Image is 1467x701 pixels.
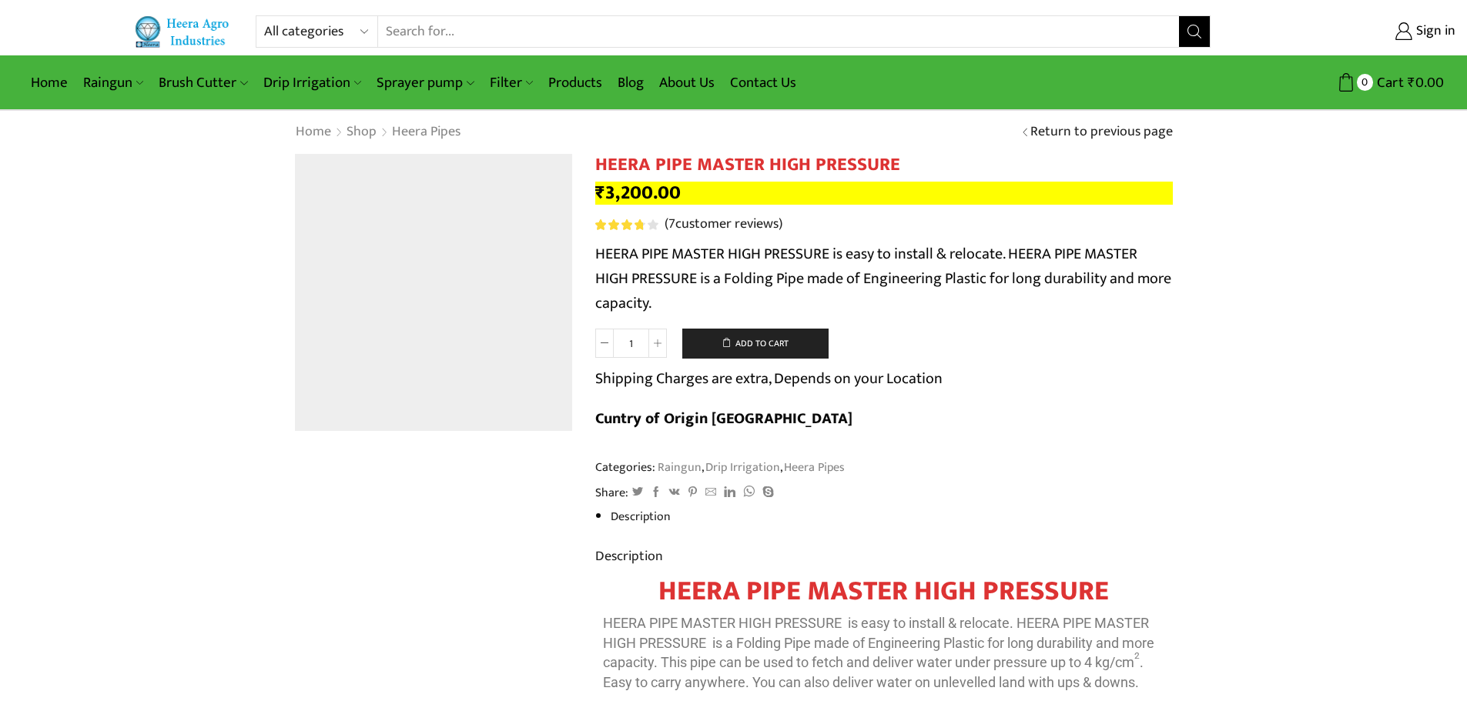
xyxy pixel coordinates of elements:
p: Shipping Charges are extra, Depends on your Location [595,366,943,391]
sup: 2 [1134,650,1140,661]
span: HEERA PIPE MASTER HIGH PRESSURE [658,568,1109,614]
p: HEERA PIPE MASTER HIGH PRESSURE is easy to install & relocate. HEERA PIPE MASTER HIGH PRESSURE is... [595,242,1173,315]
span: ₹ [1408,71,1415,95]
span: Cart [1373,72,1404,93]
button: Search button [1179,16,1210,47]
a: Raingun [75,65,151,101]
input: Product quantity [614,329,648,358]
b: Cuntry of Origin [GEOGRAPHIC_DATA] [595,406,852,432]
a: Return to previous page [1030,122,1173,142]
span: 0 [1357,74,1373,90]
a: Sprayer pump [369,65,481,101]
a: Blog [610,65,651,101]
a: 0 Cart ₹0.00 [1226,68,1444,97]
a: (7customer reviews) [665,215,782,235]
p: HEERA PIPE MASTER HIGH PRESSURE is easy to install & relocate. HEERA PIPE MASTER HIGH PRESSURE is... [603,613,1165,693]
a: Shop [346,122,377,142]
input: Search for... [378,16,1180,47]
a: Contact Us [722,65,804,101]
a: Heera Pipes [391,122,461,142]
a: Drip Irrigation [256,65,369,101]
div: Rated 3.86 out of 5 [595,219,658,230]
a: Brush Cutter [151,65,255,101]
span: Share: [595,484,628,502]
span: Sign in [1412,22,1455,42]
a: Description [611,506,671,526]
nav: Breadcrumb [295,122,461,142]
bdi: 3,200.00 [595,177,681,209]
a: Description [595,545,663,568]
a: Heera Pipes [782,457,845,477]
a: Sign in [1234,18,1455,45]
a: Drip Irrigation [704,457,780,477]
span: ₹ [595,177,605,209]
button: Add to cart [682,329,829,359]
a: Home [295,122,332,142]
a: Raingun [655,457,702,477]
span: Rated out of 5 based on customer ratings [595,219,644,230]
a: About Us [651,65,722,101]
bdi: 0.00 [1408,71,1444,95]
img: Heera Flex Pipe [295,154,572,431]
a: Products [541,65,610,101]
span: 7 [668,212,675,235]
span: 7 [595,219,661,230]
h1: HEERA PIPE MASTER HIGH PRESSURE [595,154,1173,176]
a: Filter [482,65,541,101]
span: Categories: , , [595,459,845,476]
a: Home [23,65,75,101]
